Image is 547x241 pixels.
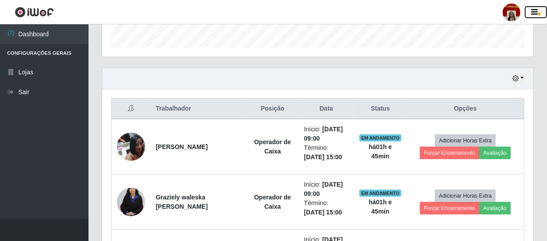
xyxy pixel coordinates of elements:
button: Adicionar Horas Extra [435,134,496,147]
span: EM ANDAMENTO [359,190,401,197]
button: Adicionar Horas Extra [435,190,496,202]
time: [DATE] 09:00 [304,181,343,197]
time: [DATE] 15:00 [304,153,342,161]
img: CoreUI Logo [15,7,54,18]
th: Data [299,99,354,119]
th: Status [354,99,407,119]
strong: [PERSON_NAME] [156,143,208,150]
strong: Graziely waleska [PERSON_NAME] [156,194,208,210]
img: 1716827942776.jpeg [117,128,145,165]
strong: Operador de Caixa [254,138,291,155]
button: Forçar Encerramento [420,147,479,159]
th: Posição [247,99,299,119]
strong: há 01 h e 45 min [369,143,392,160]
li: Início: [304,180,349,199]
strong: Operador de Caixa [254,194,291,210]
button: Forçar Encerramento [420,202,479,214]
th: Trabalhador [150,99,247,119]
li: Término: [304,143,349,162]
button: Avaliação [479,147,511,159]
button: Avaliação [479,202,511,214]
li: Término: [304,199,349,217]
strong: há 01 h e 45 min [369,199,392,215]
th: Opções [407,99,524,119]
time: [DATE] 09:00 [304,126,343,142]
time: [DATE] 15:00 [304,209,342,216]
img: 1728318910753.jpeg [117,181,145,223]
li: Início: [304,125,349,143]
span: EM ANDAMENTO [359,134,401,142]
